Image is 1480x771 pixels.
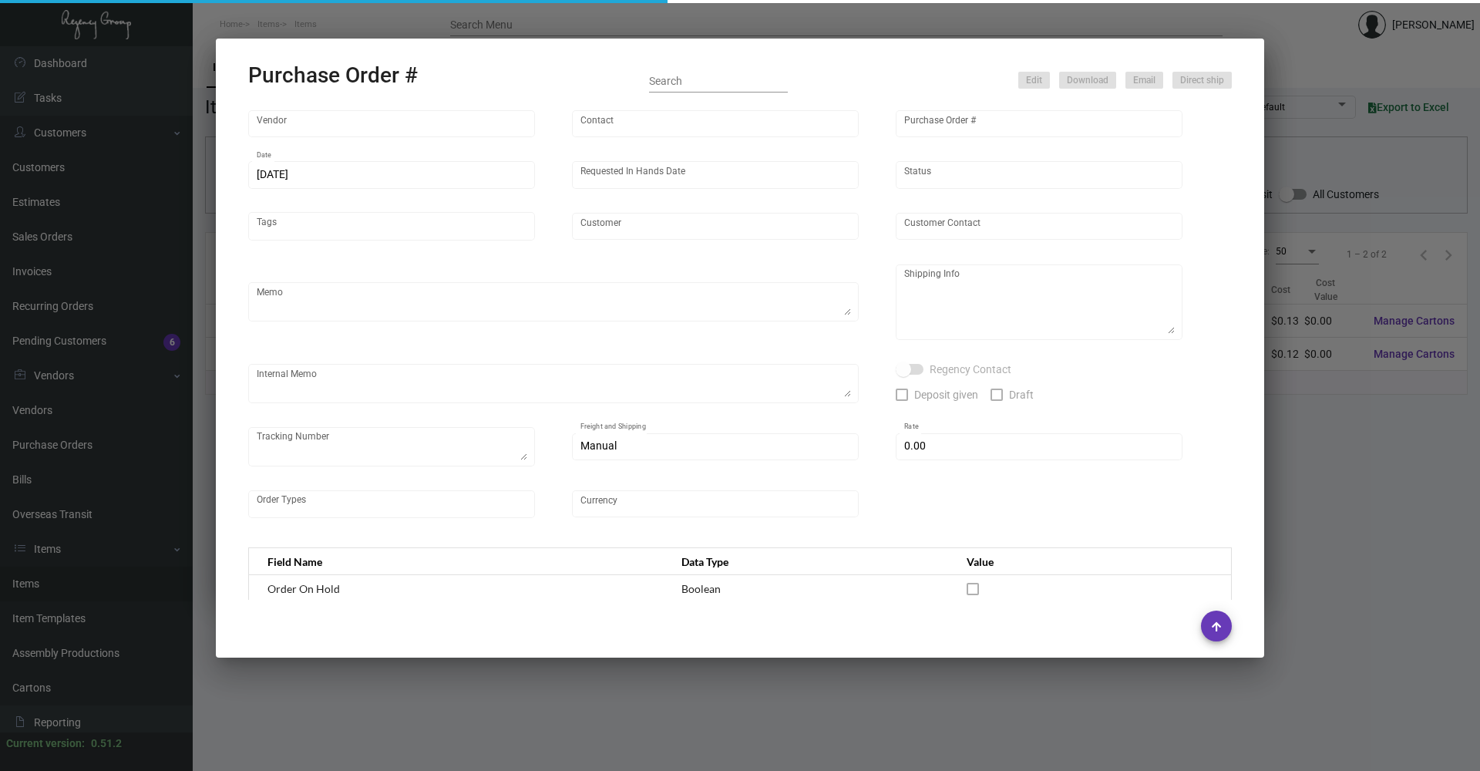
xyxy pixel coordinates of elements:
button: Email [1125,72,1163,89]
button: Direct ship [1172,72,1232,89]
span: Manual [580,439,617,452]
button: Edit [1018,72,1050,89]
button: Download [1059,72,1116,89]
span: Boolean [681,582,721,595]
div: Current version: [6,736,85,752]
span: Email [1133,74,1155,87]
th: Field Name [249,548,667,575]
th: Value [951,548,1231,575]
span: Regency Contact [930,360,1011,379]
span: Download [1067,74,1108,87]
span: Direct ship [1180,74,1224,87]
span: Order On Hold [267,582,340,595]
th: Data Type [666,548,951,575]
span: Edit [1026,74,1042,87]
h2: Purchase Order # [248,62,418,89]
span: Draft [1009,385,1034,404]
span: Deposit given [914,385,978,404]
div: 0.51.2 [91,736,122,752]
